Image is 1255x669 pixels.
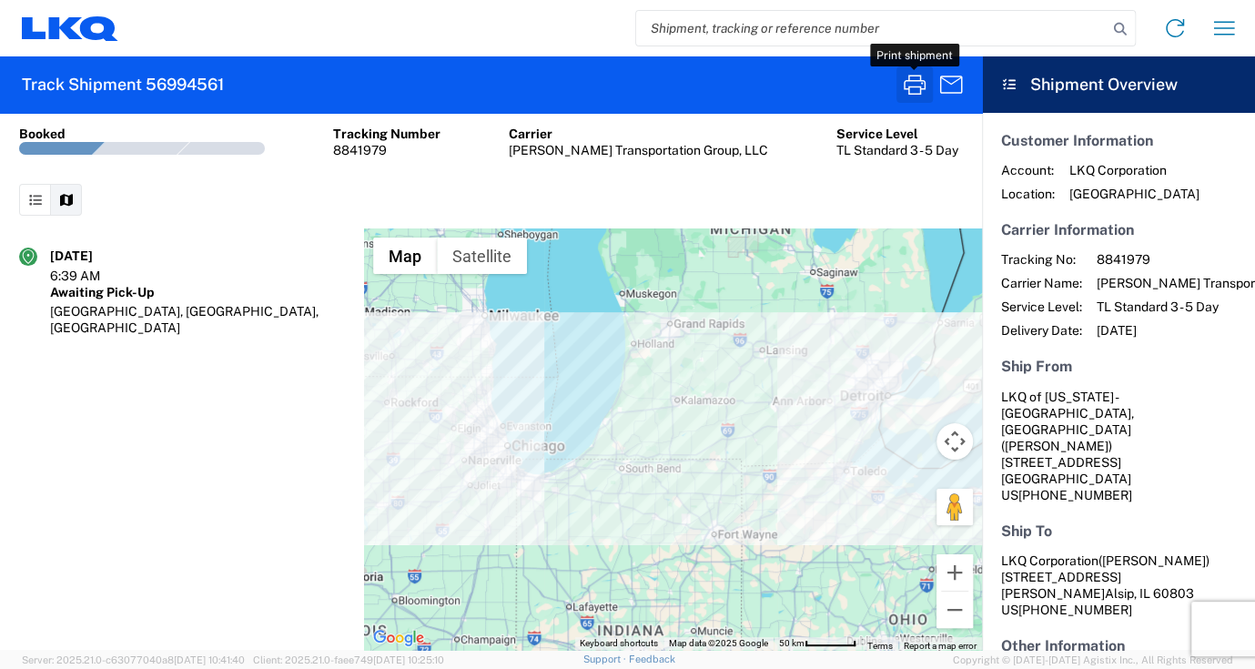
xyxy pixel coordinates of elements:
[1001,637,1236,654] h5: Other Information
[1069,162,1199,178] span: LKQ Corporation
[1001,552,1236,618] address: Alsip, IL 60803 US
[836,126,958,142] div: Service Level
[1001,553,1209,601] span: LKQ Corporation [STREET_ADDRESS][PERSON_NAME]
[982,56,1255,113] header: Shipment Overview
[936,554,973,591] button: Zoom in
[253,654,444,665] span: Client: 2025.21.0-faee749
[437,238,527,274] button: Show satellite imagery
[19,126,66,142] div: Booked
[1001,390,1134,437] span: LKQ of [US_STATE] - [GEOGRAPHIC_DATA], [GEOGRAPHIC_DATA]
[22,74,224,96] h2: Track Shipment 56994561
[1001,299,1082,315] span: Service Level:
[369,626,429,650] a: Open this area in Google Maps (opens a new window)
[1001,389,1236,503] address: [GEOGRAPHIC_DATA] US
[373,238,437,274] button: Show street map
[50,268,141,284] div: 6:39 AM
[1001,251,1082,268] span: Tracking No:
[369,626,429,650] img: Google
[867,641,893,651] a: Terms
[1001,322,1082,339] span: Delivery Date:
[22,654,245,665] span: Server: 2025.21.0-c63077040a8
[509,126,768,142] div: Carrier
[509,142,768,158] div: [PERSON_NAME] Transportation Group, LLC
[1018,488,1132,502] span: [PHONE_NUMBER]
[50,248,141,264] div: [DATE]
[50,284,345,300] div: Awaiting Pick-Up
[936,489,973,525] button: Drag Pegman onto the map to open Street View
[373,654,444,665] span: [DATE] 10:25:10
[636,11,1108,46] input: Shipment, tracking or reference number
[333,142,440,158] div: 8841979
[1098,553,1209,568] span: ([PERSON_NAME])
[628,654,674,664] a: Feedback
[1001,275,1082,291] span: Carrier Name:
[333,126,440,142] div: Tracking Number
[1001,221,1236,238] h5: Carrier Information
[50,303,345,336] div: [GEOGRAPHIC_DATA], [GEOGRAPHIC_DATA], [GEOGRAPHIC_DATA]
[1069,186,1199,202] span: [GEOGRAPHIC_DATA]
[936,592,973,628] button: Zoom out
[1001,455,1121,470] span: [STREET_ADDRESS]
[1001,439,1112,453] span: ([PERSON_NAME])
[953,652,1233,668] span: Copyright © [DATE]-[DATE] Agistix Inc., All Rights Reserved
[1001,132,1236,149] h5: Customer Information
[1001,358,1236,375] h5: Ship From
[1001,522,1236,540] h5: Ship To
[779,638,805,648] span: 50 km
[936,423,973,460] button: Map camera controls
[580,637,658,650] button: Keyboard shortcuts
[669,638,768,648] span: Map data ©2025 Google
[583,654,629,664] a: Support
[1001,162,1055,178] span: Account:
[836,142,958,158] div: TL Standard 3 - 5 Day
[904,641,977,651] a: Report a map error
[774,637,862,650] button: Map Scale: 50 km per 53 pixels
[1001,186,1055,202] span: Location:
[1018,603,1132,617] span: [PHONE_NUMBER]
[174,654,245,665] span: [DATE] 10:41:40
